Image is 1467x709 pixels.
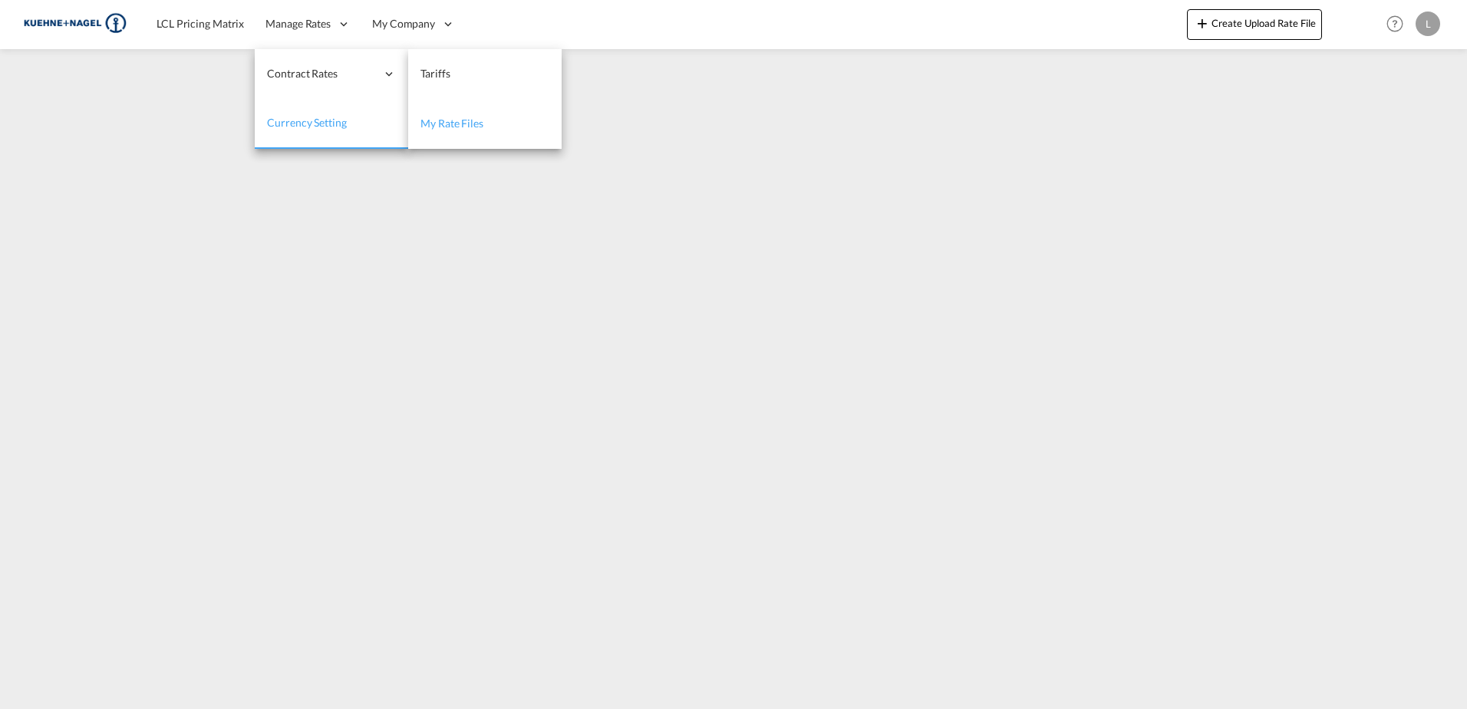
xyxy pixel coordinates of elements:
[420,117,483,130] span: My Rate Files
[372,16,435,31] span: My Company
[408,49,562,99] a: Tariffs
[265,16,331,31] span: Manage Rates
[23,7,127,41] img: 36441310f41511efafde313da40ec4a4.png
[1382,11,1416,38] div: Help
[267,116,346,129] span: Currency Setting
[267,66,376,81] span: Contract Rates
[157,17,244,30] span: LCL Pricing Matrix
[255,49,408,99] div: Contract Rates
[255,99,408,149] a: Currency Setting
[408,99,562,149] a: My Rate Files
[1382,11,1408,37] span: Help
[1193,14,1212,32] md-icon: icon-plus 400-fg
[1187,9,1322,40] button: icon-plus 400-fgCreate Upload Rate File
[1416,12,1440,36] div: L
[420,67,450,80] span: Tariffs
